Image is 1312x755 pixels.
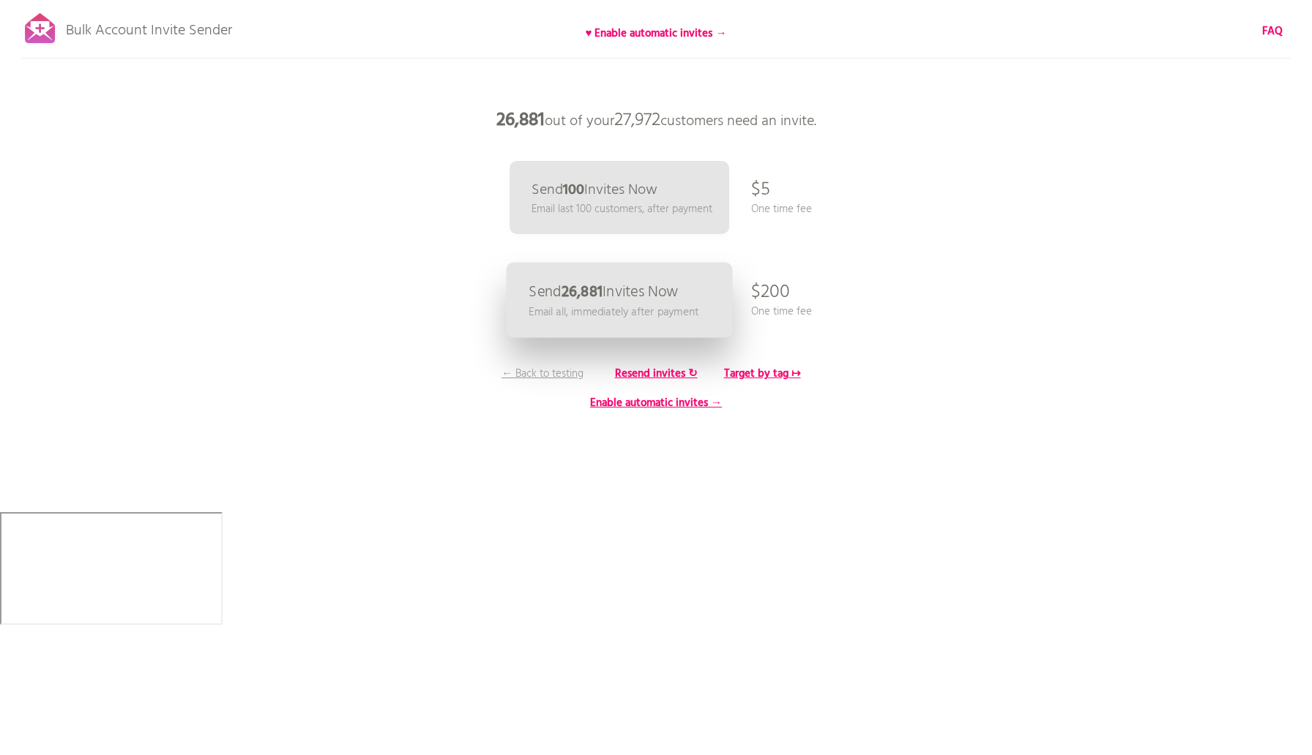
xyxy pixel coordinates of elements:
[488,366,597,382] p: ← Back to testing
[436,99,876,143] p: out of your customers need an invite.
[751,201,812,217] p: One time fee
[586,25,727,42] b: ♥ Enable automatic invites →
[496,106,545,135] b: 26,881
[529,304,698,320] p: Email all, immediately after payment
[724,365,801,383] b: Target by tag ↦
[507,263,733,338] a: Send26,881Invites Now Email all, immediately after payment
[532,183,657,198] p: Send Invites Now
[751,168,770,212] p: $5
[751,304,812,320] p: One time fee
[529,285,678,300] p: Send Invites Now
[590,394,722,412] b: Enable automatic invites →
[751,271,790,315] p: $200
[66,9,232,45] p: Bulk Account Invite Sender
[562,280,603,304] b: 26,881
[532,201,712,217] p: Email last 100 customers, after payment
[1262,23,1283,40] a: FAQ
[615,365,698,383] b: Resend invites ↻
[510,161,729,234] a: Send100Invites Now Email last 100 customers, after payment
[563,179,584,202] b: 100
[614,106,660,135] span: 27,972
